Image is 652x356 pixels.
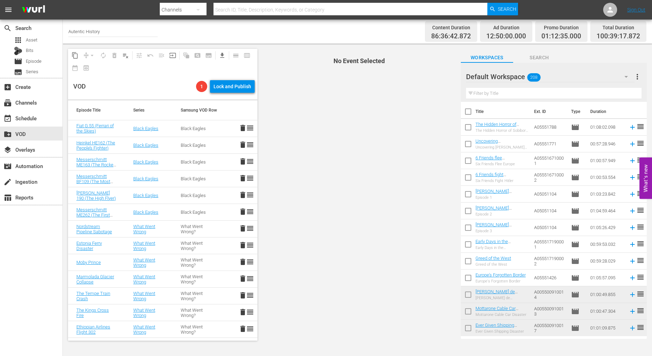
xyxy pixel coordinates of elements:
[587,136,626,152] td: 00:57:28.946
[587,303,626,320] td: 01:00:47.304
[26,37,37,44] span: Asset
[133,324,155,335] a: What Went Wrong
[246,124,254,132] span: reorder
[629,140,636,148] svg: Add to Schedule
[571,190,579,198] span: Episode
[513,53,565,62] span: Search
[475,229,529,233] div: Episode 3
[571,157,579,165] span: Episode
[239,308,247,316] button: delete
[475,172,509,182] a: 6 Friends fight [PERSON_NAME]
[475,138,522,154] a: Uncovering [PERSON_NAME] Failed Putsch of 1923
[133,224,155,234] a: What Went Wrong
[636,323,645,332] span: reorder
[181,291,211,301] div: What Went Wrong?
[636,240,645,248] span: reorder
[475,245,529,250] div: Early Days in the [GEOGRAPHIC_DATA]
[629,241,636,248] svg: Add to Schedule
[76,174,113,189] a: Messerschmitt BF109 (The Most Loved)
[636,256,645,265] span: reorder
[597,32,640,40] span: 100:39:17.872
[196,84,207,89] span: 1
[475,128,529,133] div: The Hidden Horror of Sobibor Extermination Camp
[636,139,645,147] span: reorder
[98,50,109,61] span: Loop Content
[531,320,568,336] td: A005500910017
[246,141,254,149] span: reorder
[587,219,626,236] td: 01:05:26.429
[239,241,247,249] span: delete
[639,157,652,199] button: Open Feedback Widget
[17,2,50,18] img: ans4CAIJ8jUAAAAAAAAAAAAAAAAAAAAAAAAgQb4GAAAAAAAAAAAAAAAAAAAAAAAAJMjXAAAAAAAAAAAAAAAAAAAAAAAAgAT5G...
[76,274,114,285] a: Marmolada Glacier Collapse
[133,159,158,165] a: Black Eagles
[156,50,167,61] span: Fill episodes with ad slates
[466,67,635,86] div: Default Workspace
[3,146,12,154] span: Overlays
[181,193,211,198] div: Black Eagles
[636,273,645,281] span: reorder
[210,80,255,93] button: Lock and Publish
[567,102,586,121] th: Type
[431,23,471,32] div: Content Duration
[239,258,247,266] button: delete
[239,191,247,199] span: delete
[68,100,125,120] th: Episode Title
[239,157,247,166] button: delete
[530,102,567,121] th: Ext. ID
[571,123,579,131] span: Episode
[133,257,155,268] a: What Went Wrong
[14,57,22,66] span: Episode
[636,290,645,298] span: reorder
[531,119,568,136] td: A05551788
[181,224,211,234] div: What Went Wrong?
[239,291,247,300] button: delete
[76,260,101,265] a: Moby Prince
[133,193,158,198] a: Black Eagles
[76,324,110,335] a: Ethiopian Airlines Flight 302
[246,157,254,166] span: reorder
[636,122,645,131] span: reorder
[26,58,42,65] span: Episode
[81,62,92,74] span: View Backup
[133,210,158,215] a: Black Eagles
[239,124,247,132] button: delete
[629,224,636,232] svg: Add to Schedule
[531,270,568,286] td: A05551426
[629,207,636,215] svg: Add to Schedule
[629,123,636,131] svg: Add to Schedule
[72,52,78,59] span: content_copy
[246,174,254,182] span: reorder
[475,256,511,261] a: Greed of the West
[76,207,113,223] a: Messerschmitt ME262 (The First Jet Fighter)
[587,286,626,303] td: 01:00:49.855
[475,102,530,121] th: Title
[587,203,626,219] td: 01:04:59.464
[571,140,579,148] span: Episode
[531,219,568,236] td: A05051104
[531,136,568,152] td: A05551771
[629,291,636,298] svg: Add to Schedule
[531,303,568,320] td: A005500910013
[246,241,254,249] span: reorder
[239,141,247,149] span: delete
[597,23,640,32] div: Total Duration
[181,159,211,165] div: Black Eagles
[239,207,247,216] button: delete
[475,262,511,267] div: Greed of the West
[3,178,12,186] span: Ingestion
[571,257,579,265] span: Episode
[636,206,645,214] span: reorder
[172,100,220,120] th: Samsung VOD Row
[571,207,579,215] span: Episode
[133,241,155,251] a: What Went Wrong
[531,169,568,186] td: A055516710002
[169,52,176,59] span: input
[571,224,579,232] span: Episode
[586,102,628,121] th: Duration
[531,203,568,219] td: A05051104
[76,224,112,234] a: Nordstream Pipeline Sabotage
